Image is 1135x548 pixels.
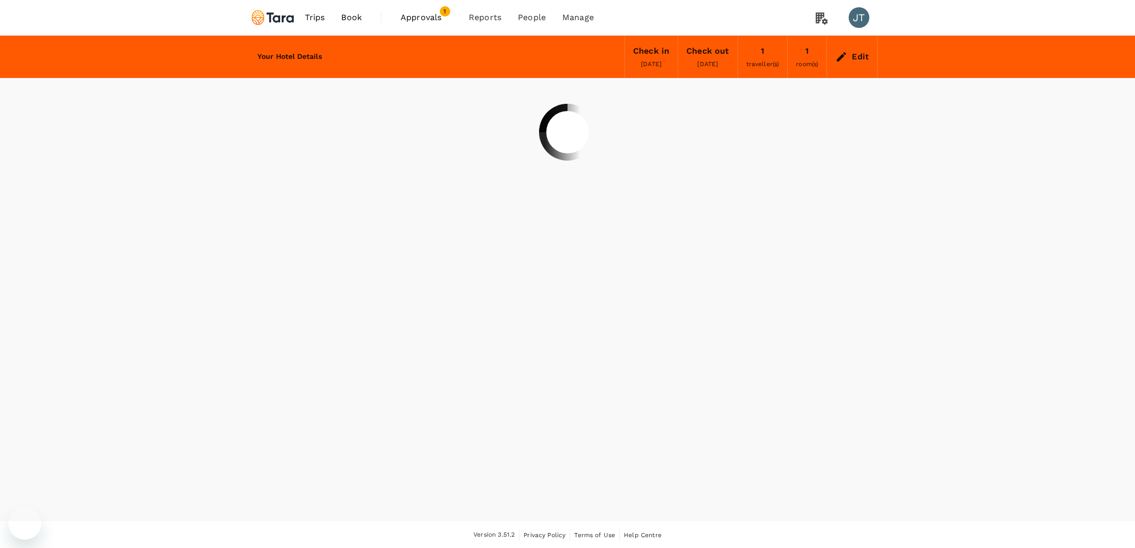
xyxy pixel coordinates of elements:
[574,529,615,541] a: Terms of Use
[440,6,450,17] span: 1
[761,44,764,58] div: 1
[524,529,565,541] a: Privacy Policy
[641,60,662,68] span: [DATE]
[697,60,718,68] span: [DATE]
[624,529,662,541] a: Help Centre
[469,11,501,24] span: Reports
[796,60,818,68] span: room(s)
[518,11,546,24] span: People
[8,507,41,540] iframe: Button to launch messaging window
[257,51,322,62] h6: Your Hotel Details
[473,530,515,540] span: Version 3.51.2
[746,60,779,68] span: traveller(s)
[305,11,325,24] span: Trips
[524,531,565,539] span: Privacy Policy
[686,44,729,58] div: Check out
[805,44,809,58] div: 1
[849,7,869,28] div: JT
[249,6,297,29] img: Tara Climate Ltd
[401,11,452,24] span: Approvals
[341,11,362,24] span: Book
[624,531,662,539] span: Help Centre
[633,44,669,58] div: Check in
[562,11,594,24] span: Manage
[574,531,615,539] span: Terms of Use
[852,50,869,64] div: Edit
